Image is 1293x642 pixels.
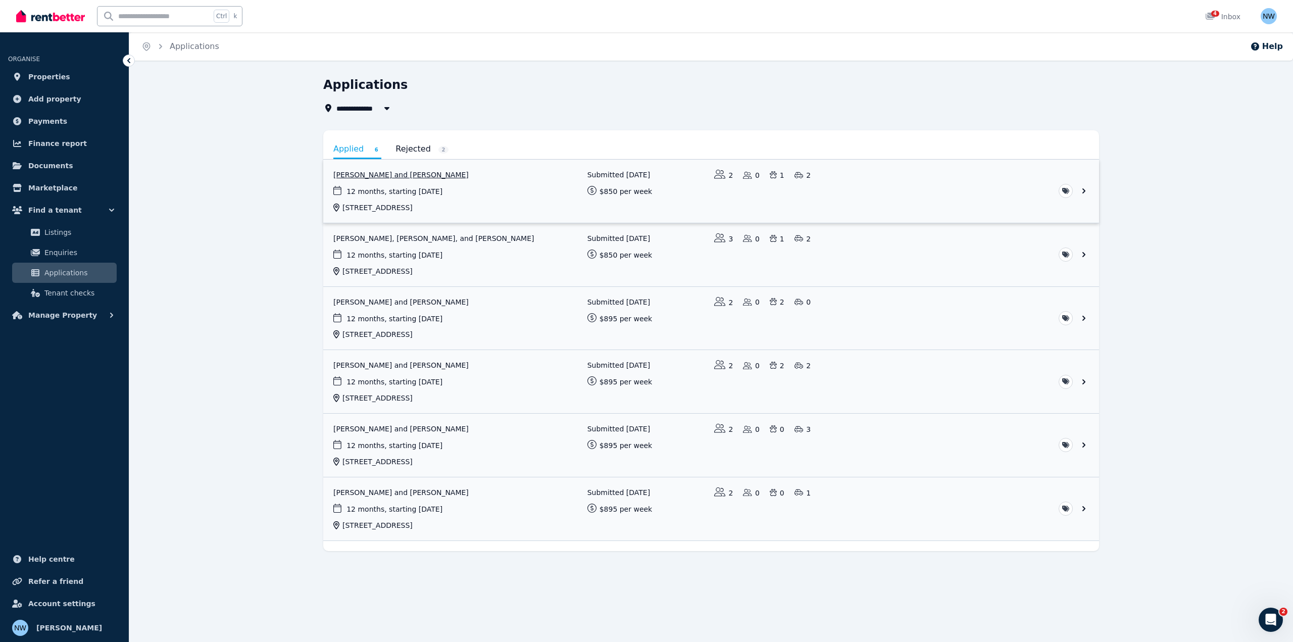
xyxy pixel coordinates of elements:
[333,140,381,159] a: Applied
[323,160,1099,223] a: View application: Vinicius Benevides Kohn and Laura Vianna
[323,350,1099,413] a: View application: George Noble and Amber Khan
[28,553,75,565] span: Help centre
[8,56,40,63] span: ORGANISE
[8,594,121,614] a: Account settings
[323,77,408,93] h1: Applications
[8,305,121,325] button: Manage Property
[8,67,121,87] a: Properties
[1205,12,1240,22] div: Inbox
[12,283,117,303] a: Tenant checks
[214,10,229,23] span: Ctrl
[16,9,85,24] img: RentBetter
[438,146,449,154] span: 2
[12,222,117,242] a: Listings
[44,287,113,299] span: Tenant checks
[8,133,121,154] a: Finance report
[28,309,97,321] span: Manage Property
[1279,608,1287,616] span: 2
[371,146,381,154] span: 6
[1250,40,1283,53] button: Help
[12,242,117,263] a: Enquiries
[28,137,87,150] span: Finance report
[1261,8,1277,24] img: Nicole Welch
[233,12,237,20] span: k
[1259,608,1283,632] iframe: Intercom live chat
[8,178,121,198] a: Marketplace
[28,575,83,587] span: Refer a friend
[129,32,231,61] nav: Breadcrumb
[323,477,1099,540] a: View application: Bridgette Muller and Lincoln Chenery
[8,200,121,220] button: Find a tenant
[323,414,1099,477] a: View application: Hannah Motley and Jordan Watts
[44,246,113,259] span: Enquiries
[44,226,113,238] span: Listings
[8,156,121,176] a: Documents
[323,287,1099,350] a: View application: Nicky Sutton and Michael Sutton
[28,71,70,83] span: Properties
[8,549,121,569] a: Help centre
[28,182,77,194] span: Marketplace
[36,622,102,634] span: [PERSON_NAME]
[28,598,95,610] span: Account settings
[12,263,117,283] a: Applications
[28,160,73,172] span: Documents
[8,111,121,131] a: Payments
[12,620,28,636] img: Nicole Welch
[28,204,82,216] span: Find a tenant
[170,41,219,51] a: Applications
[323,223,1099,286] a: View application: Sophie Vella, Jordan De cristofaro, and Lachlan Vella
[28,93,81,105] span: Add property
[28,115,67,127] span: Payments
[1211,11,1219,17] span: 4
[44,267,113,279] span: Applications
[8,89,121,109] a: Add property
[8,571,121,591] a: Refer a friend
[395,140,449,158] a: Rejected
